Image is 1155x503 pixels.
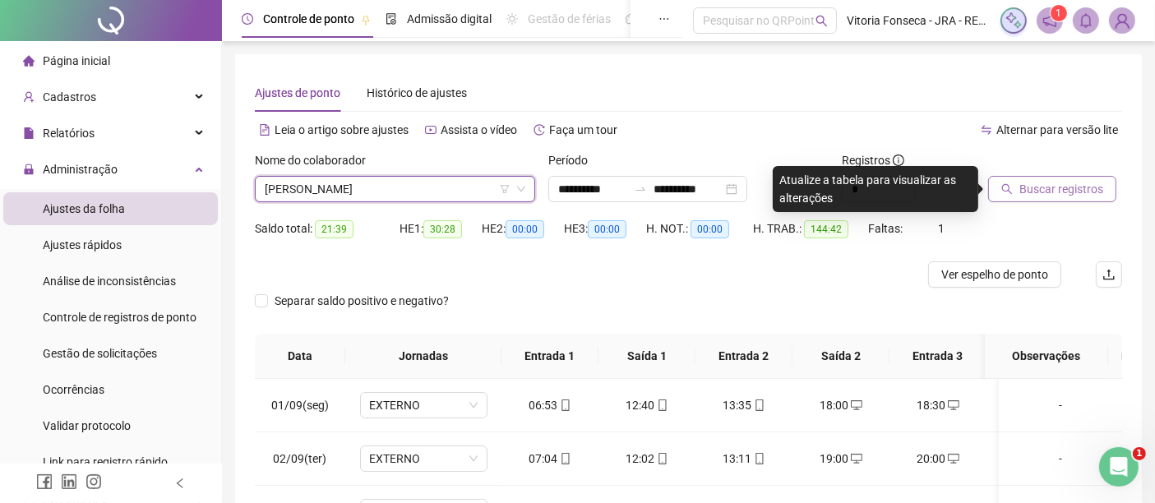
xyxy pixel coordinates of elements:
span: 00:00 [506,220,544,238]
span: 1 [1056,7,1062,19]
span: Ver espelho de ponto [941,265,1048,284]
span: Ajustes de ponto [255,86,340,99]
label: Nome do colaborador [255,151,377,169]
span: 30:28 [423,220,462,238]
span: Validar protocolo [43,419,131,432]
span: mobile [655,399,668,411]
span: 00:00 [691,220,729,238]
div: 13:35 [709,396,779,414]
span: Vitoria Fonseca - JRA - REFORMAS E INSTALAÇÕES LTDA [847,12,991,30]
span: dashboard [626,13,637,25]
span: desktop [946,399,959,411]
span: swap-right [634,182,647,196]
th: Saída 2 [792,334,889,379]
button: Ver espelho de ponto [928,261,1061,288]
div: Atualize a tabela para visualizar as alterações [773,166,978,212]
div: HE 3: [564,219,646,238]
span: Cadastros [43,90,96,104]
span: info-circle [893,155,904,166]
th: Jornadas [345,334,501,379]
span: Ajustes rápidos [43,238,122,251]
span: Página inicial [43,54,110,67]
div: 20:00 [903,450,973,468]
span: search [1001,183,1013,195]
div: H. TRAB.: [753,219,868,238]
span: 00:00 [588,220,626,238]
span: Análise de inconsistências [43,275,176,288]
th: Observações [985,334,1108,379]
span: desktop [849,399,862,411]
img: sparkle-icon.fc2bf0ac1784a2077858766a79e2daf3.svg [1005,12,1023,30]
span: facebook [36,473,53,490]
span: file-text [259,124,270,136]
span: Registros [842,151,904,169]
span: upload [1102,268,1116,281]
span: left [174,478,186,489]
span: bell [1079,13,1093,28]
th: Saída 1 [598,334,695,379]
div: 12:02 [612,450,682,468]
span: Admissão digital [407,12,492,25]
span: Administração [43,163,118,176]
div: HE 2: [482,219,564,238]
span: history [534,124,545,136]
label: Período [548,151,598,169]
span: Faltas: [868,222,905,235]
div: 18:30 [903,396,973,414]
span: youtube [425,124,437,136]
span: to [634,182,647,196]
span: file [23,127,35,139]
span: linkedin [61,473,77,490]
div: - [1012,450,1109,468]
span: Faça um tour [549,123,617,136]
div: H. NOT.: [646,219,753,238]
span: Separar saldo positivo e negativo? [268,292,455,310]
span: clock-circle [242,13,253,25]
span: desktop [946,453,959,464]
div: 06:53 [515,396,585,414]
span: Ajustes da folha [43,202,125,215]
span: Alternar para versão lite [996,123,1118,136]
div: 12:40 [612,396,682,414]
span: 21:39 [315,220,353,238]
div: Saldo total: [255,219,400,238]
span: home [23,55,35,67]
span: desktop [849,453,862,464]
iframe: Intercom live chat [1099,447,1139,487]
span: lock [23,164,35,175]
div: 07:04 [515,450,585,468]
span: search [815,15,828,27]
span: Gestão de solicitações [43,347,157,360]
th: Data [255,334,345,379]
span: user-add [23,91,35,103]
span: EXTERNO [370,393,478,418]
div: 19:00 [806,450,876,468]
span: 1 [938,222,945,235]
span: pushpin [361,15,371,25]
div: - [1012,396,1109,414]
span: mobile [558,453,571,464]
th: Entrada 1 [501,334,598,379]
span: Assista o vídeo [441,123,517,136]
span: Relatórios [43,127,95,140]
img: 71937 [1110,8,1134,33]
span: sun [506,13,518,25]
span: ellipsis [658,13,670,25]
span: Buscar registros [1019,180,1103,198]
span: Gestão de férias [528,12,611,25]
span: Ocorrências [43,383,104,396]
span: instagram [85,473,102,490]
span: notification [1042,13,1057,28]
span: mobile [752,399,765,411]
span: Observações [998,347,1095,365]
button: Buscar registros [988,176,1116,202]
span: Link para registro rápido [43,455,168,468]
span: mobile [655,453,668,464]
span: file-done [386,13,397,25]
div: 18:00 [806,396,876,414]
span: filter [500,184,510,194]
sup: 1 [1051,5,1067,21]
span: ÉRIKA DOS SANTOS PEIXOTO GUIMARÃES [265,177,525,201]
span: 01/09(seg) [271,399,329,412]
span: 02/09(ter) [274,452,327,465]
